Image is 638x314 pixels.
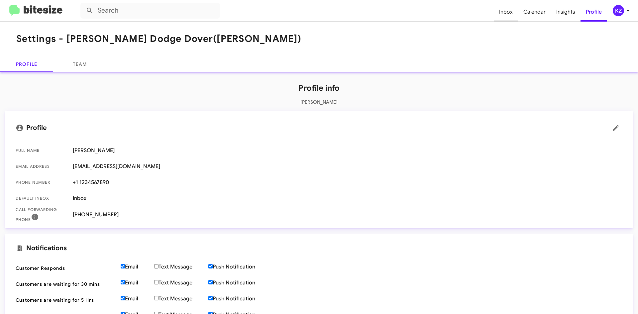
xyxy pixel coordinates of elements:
a: Insights [551,2,581,22]
span: Call Forwarding Phone [16,206,67,223]
a: Calendar [518,2,551,22]
input: Push Notification [208,264,213,268]
div: KZ [613,5,624,16]
label: Text Message [154,263,208,270]
input: Email [121,280,125,284]
input: Push Notification [208,280,213,284]
label: Push Notification [208,295,271,302]
h1: Profile info [5,83,633,93]
input: Text Message [154,280,159,284]
input: Email [121,296,125,300]
input: Text Message [154,264,159,268]
label: Text Message [154,279,208,286]
span: Phone number [16,179,67,186]
label: Email [121,279,154,286]
input: Search [80,3,220,19]
p: [PERSON_NAME] [5,99,633,105]
input: Text Message [154,296,159,300]
label: Email [121,295,154,302]
span: [EMAIL_ADDRESS][DOMAIN_NAME] [73,163,622,170]
span: Default Inbox [16,195,67,202]
span: Customers are waiting for 5 Hrs [16,297,115,303]
label: Push Notification [208,279,271,286]
a: Inbox [494,2,518,22]
label: Email [121,263,154,270]
span: +1 1234567890 [73,179,622,186]
span: ([PERSON_NAME]) [213,33,301,45]
span: Customer Responds [16,265,115,271]
a: Profile [581,2,607,22]
span: [PHONE_NUMBER] [73,211,622,218]
label: Text Message [154,295,208,302]
mat-card-title: Profile [16,121,622,135]
input: Email [121,264,125,268]
span: Full Name [16,147,67,154]
mat-card-title: Notifications [16,244,622,252]
input: Push Notification [208,296,213,300]
a: Team [53,56,106,72]
span: Inbox [73,195,622,202]
span: Email Address [16,163,67,170]
button: KZ [607,5,631,16]
label: Push Notification [208,263,271,270]
h1: Settings - [PERSON_NAME] Dodge Dover [16,34,301,44]
span: [PERSON_NAME] [73,147,622,154]
span: Customers are waiting for 30 mins [16,281,115,287]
